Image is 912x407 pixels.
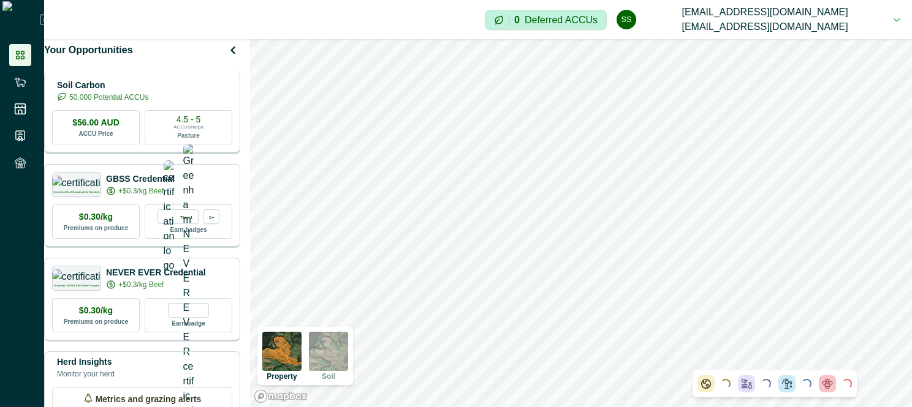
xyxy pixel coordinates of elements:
[78,129,113,138] p: ACCU Price
[172,318,205,328] p: Earn badge
[52,269,102,282] img: certification logo
[177,131,200,140] p: Pasture
[57,356,115,368] p: Herd Insights
[208,212,214,220] p: 1+
[118,279,164,290] p: +$0.3/kg Beef
[177,115,201,124] p: 4.5 - 5
[525,15,598,24] p: Deferred ACCUs
[54,285,99,287] p: Greenham NEVER EVER Beef Program
[262,332,302,371] img: property preview
[514,15,520,25] p: 0
[96,393,202,406] p: Metrics and grazing alerts
[64,317,129,326] p: Premiums on produce
[309,332,348,371] img: soil preview
[72,116,120,129] p: $56.00 AUD
[57,368,115,379] p: Monitor your herd
[52,176,102,188] img: certification logo
[203,209,219,224] div: more credentials avaialble
[106,266,206,279] p: NEVER EVER Credential
[118,185,164,196] p: +$0.3/kg Beef
[64,223,129,233] p: Premiums on produce
[254,389,308,403] a: Mapbox logo
[57,79,148,92] p: Soil Carbon
[69,92,148,103] p: 50,000 Potential ACCUs
[180,212,192,220] p: Tier 1
[44,43,133,58] p: Your Opportunities
[170,224,207,234] p: Earn badges
[267,373,297,380] p: Property
[106,173,175,185] p: GBSS Credential
[173,124,203,131] p: ACCUs/ha/pa
[79,211,113,223] p: $0.30/kg
[2,1,40,38] img: Logo
[79,304,113,317] p: $0.30/kg
[53,191,99,193] p: Greenham Beef Sustainability Standard
[322,373,335,380] p: Soil
[164,160,175,273] img: certification logo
